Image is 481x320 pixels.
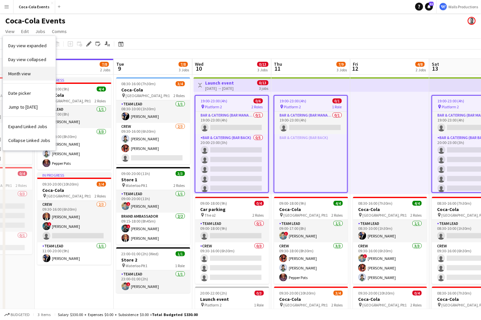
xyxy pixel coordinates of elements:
[37,128,111,170] app-card-role: Crew3/309:30-18:00 (8h30m)[PERSON_NAME][PERSON_NAME]Pepper Pots
[334,291,343,296] span: 3/4
[437,201,472,206] span: 08:30-16:00 (7h30m)
[116,247,190,293] app-job-card: 23:00-01:00 (2h) (Wed)1/1Store 2 Waterloo Plt11 RoleTeam Lead1/123:00-01:00 (2h)![PERSON_NAME]
[8,90,31,96] span: Date picker
[116,87,190,93] h3: Coca-Cola
[43,182,79,187] span: 09:30-20:00 (10h30m)
[284,104,301,109] span: Platform 2
[413,291,422,296] span: 0/4
[195,61,204,67] span: Wed
[195,197,269,284] app-job-card: 09:00-18:00 (9h)0/4Car parking The o22 RolesTeam Lead0/109:00-18:00 (9h) Crew0/309:30-16:00 (6h30m)
[3,100,55,114] a: Jump to today
[37,172,111,178] div: In progress
[195,206,269,212] h3: Car parking
[97,87,106,91] span: 4/4
[3,27,17,36] a: View
[274,95,348,193] div: 19:00-23:00 (4h)0/1 Platform 21 RoleBar & Catering (Bar Manager)0/119:00-23:00 (4h) Bar & Caterin...
[116,77,190,164] app-job-card: 08:30-16:00 (7h30m)3/4Coca-Cola [GEOGRAPHIC_DATA], Plt12 RolesTeam Lead1/108:30-10:00 (1h30m)[PER...
[100,62,109,67] span: 7/8
[273,65,282,72] span: 11
[116,123,190,164] app-card-role: Crew2/309:30-16:00 (6h30m)[PERSON_NAME][PERSON_NAME]
[274,296,348,302] h3: Coca-Cola
[175,263,185,268] span: 1 Role
[16,183,27,188] span: 2 Roles
[174,93,185,98] span: 2 Roles
[274,242,348,284] app-card-role: Crew3/309:30-18:00 (8h30m)[PERSON_NAME][PERSON_NAME]Pepper Pots
[58,312,198,317] div: Salary $330.00 + Expenses $0.00 + Subsistence $0.00 =
[37,106,111,128] app-card-role: Team Lead1/109:00-17:00 (8h)![PERSON_NAME]
[116,167,190,245] app-job-card: 09:00-20:00 (11h)3/3Store 1 Waterloo Plt12 RolesTeam Lead1/109:00-20:00 (11h)![PERSON_NAME]Brand ...
[333,98,342,103] span: 0/1
[449,4,478,9] span: Walls Productions
[126,263,148,268] span: Waterloo Plt1
[37,172,111,265] div: In progress09:30-20:00 (10h30m)3/4Coca-Cola [GEOGRAPHIC_DATA], Plt12 RolesCrew2/309:30-16:00 (6h3...
[95,194,106,198] span: 2 Roles
[205,86,234,91] div: [DATE] → [DATE]
[201,291,227,296] span: 20:00-22:00 (2h)
[36,312,52,317] span: 3 items
[127,202,130,206] span: !
[3,120,55,133] a: Expand Linked Jobs
[116,190,190,213] app-card-role: Team Lead1/109:00-20:00 (11h)![PERSON_NAME]
[18,27,31,36] a: Edit
[3,133,55,147] a: Collapse Linked Jobs
[437,291,472,296] span: 08:30-16:00 (7h30m)
[18,171,27,176] span: 0/4
[363,302,407,307] span: [GEOGRAPHIC_DATA], Plt1
[37,187,111,193] h3: Coca-Cola
[196,112,268,134] app-card-role: Bar & Catering (Bar Manager)0/119:00-23:00 (4h)
[11,312,30,317] span: Budgeted
[100,67,110,72] div: 2 Jobs
[97,182,106,187] span: 3/4
[126,183,148,188] span: Waterloo Plt1
[411,302,422,307] span: 2 Roles
[439,3,447,11] img: Logo
[194,65,204,72] span: 10
[352,65,358,72] span: 12
[257,80,269,85] span: 0/13
[5,28,15,34] span: View
[116,257,190,263] h3: Store 2
[259,85,269,91] div: 3 jobs
[205,213,216,218] span: The o2
[3,39,55,53] a: Day view expanded
[284,213,328,218] span: [GEOGRAPHIC_DATA], Plt1
[195,95,269,193] app-job-card: 19:00-23:00 (4h)0/6 Platform 22 RolesBar & Catering (Bar Manager)0/119:00-23:00 (4h) Bar & Cateri...
[416,67,426,72] div: 2 Jobs
[116,270,190,293] app-card-role: Team Lead1/123:00-01:00 (2h)![PERSON_NAME]
[33,27,48,36] a: Jobs
[37,201,111,242] app-card-role: Crew2/309:30-16:00 (6h30m)[PERSON_NAME]![PERSON_NAME]
[353,242,427,284] app-card-role: Crew3/309:30-16:00 (6h30m)![PERSON_NAME][PERSON_NAME][PERSON_NAME]
[205,80,234,86] h3: Launch event
[127,282,130,286] span: !
[116,177,190,183] h3: Store 1
[353,197,427,284] app-job-card: 08:30-16:00 (7h30m)4/4Coca-Cola [GEOGRAPHIC_DATA], Plt12 RolesTeam Lead1/108:30-10:00 (1h30m)[PER...
[252,104,263,109] span: 2 Roles
[195,296,269,302] h3: Launch event
[255,201,264,206] span: 0/4
[152,312,198,317] span: Total Budgeted $330.00
[115,65,124,72] span: 9
[257,62,269,67] span: 0/13
[353,296,427,302] h3: Coca-Cola
[416,62,425,67] span: 4/8
[8,124,47,129] span: Expand Linked Jobs
[37,77,111,170] app-job-card: In progress09:00-18:00 (9h)4/4Coca-Cola [GEOGRAPHIC_DATA], Plt12 RolesTeam Lead1/109:00-17:00 (8h...
[337,62,346,67] span: 7/9
[14,0,55,13] button: Coca-Cola Events
[201,201,227,206] span: 09:00-18:00 (9h)
[279,291,316,296] span: 09:30-20:00 (10h30m)
[411,213,422,218] span: 2 Roles
[274,61,282,67] span: Thu
[332,302,343,307] span: 2 Roles
[274,197,348,284] app-job-card: 09:00-18:00 (9h)4/4Coca-Cola [GEOGRAPHIC_DATA], Plt12 RolesTeam Lead1/109:00-17:00 (8h)![PERSON_N...
[116,100,190,123] app-card-role: Team Lead1/108:30-10:00 (1h30m)[PERSON_NAME]
[174,183,185,188] span: 2 Roles
[274,206,348,212] h3: Coca-Cola
[116,61,124,67] span: Tue
[37,242,111,265] app-card-role: Team Lead1/111:00-20:00 (9h)[PERSON_NAME]
[284,302,328,307] span: [GEOGRAPHIC_DATA], Plt1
